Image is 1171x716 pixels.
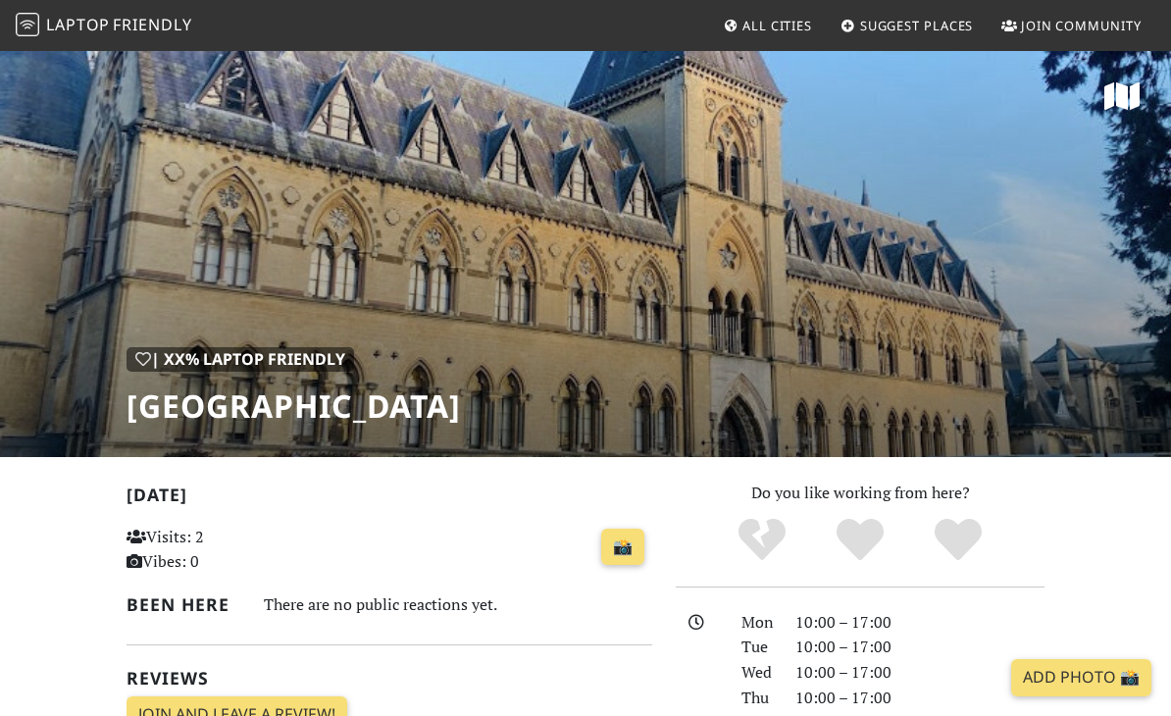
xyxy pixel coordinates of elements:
p: Do you like working from here? [676,481,1044,506]
div: There are no public reactions yet. [264,590,652,619]
a: Join Community [993,8,1149,43]
div: Thu [730,686,785,711]
span: Friendly [113,14,191,35]
a: LaptopFriendly LaptopFriendly [16,9,192,43]
a: 📸 [601,529,644,566]
span: Laptop [46,14,110,35]
div: Yes [811,516,909,565]
h2: [DATE] [127,485,652,513]
a: Suggest Places [833,8,982,43]
img: LaptopFriendly [16,13,39,36]
h2: Reviews [127,668,652,689]
div: Mon [730,610,785,636]
a: Add Photo 📸 [1011,659,1151,696]
p: Visits: 2 Vibes: 0 [127,525,286,575]
a: All Cities [715,8,820,43]
h1: [GEOGRAPHIC_DATA] [127,387,461,425]
h2: Been here [127,594,240,615]
span: Suggest Places [860,17,974,34]
span: Join Community [1021,17,1142,34]
div: 10:00 – 17:00 [784,686,1056,711]
span: All Cities [742,17,812,34]
div: 10:00 – 17:00 [784,635,1056,660]
div: | XX% Laptop Friendly [127,347,354,373]
div: Wed [730,660,785,686]
div: No [713,516,811,565]
div: Definitely! [909,516,1007,565]
div: Tue [730,635,785,660]
div: 10:00 – 17:00 [784,610,1056,636]
div: 10:00 – 17:00 [784,660,1056,686]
